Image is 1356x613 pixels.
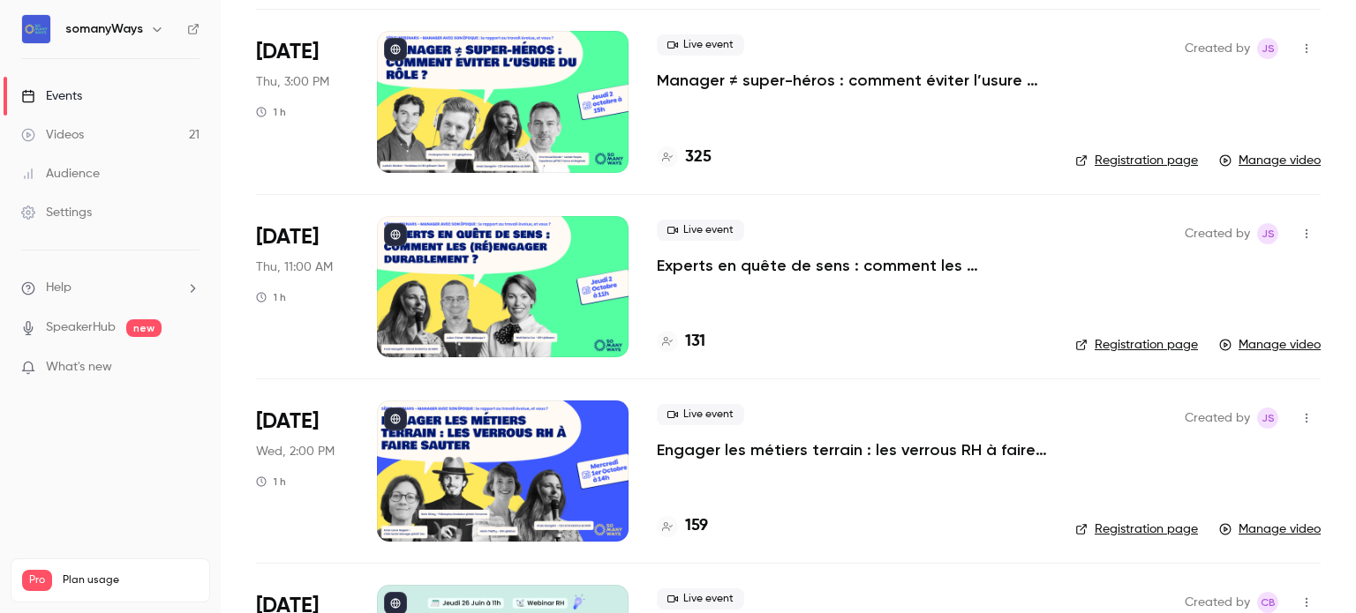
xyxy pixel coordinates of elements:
[1262,223,1275,244] span: JS
[1219,336,1321,354] a: Manage video
[256,290,286,304] div: 1 h
[256,38,319,66] span: [DATE]
[1185,407,1250,429] span: Created by
[1185,38,1250,59] span: Created by
[256,73,329,91] span: Thu, 3:00 PM
[256,407,319,436] span: [DATE]
[256,223,319,251] span: [DATE]
[1257,592,1278,613] span: Chloé Biasi
[657,255,1047,276] a: Experts en quête de sens : comment les (ré)engager durablement ?
[1185,223,1250,244] span: Created by
[256,216,349,357] div: Oct 2 Thu, 11:00 AM (Europe/Paris)
[46,358,112,377] span: What's new
[657,404,744,425] span: Live event
[63,573,199,587] span: Plan usage
[256,31,349,172] div: Oct 2 Thu, 3:00 PM (Europe/Paris)
[65,20,143,38] h6: somanyWays
[657,330,705,354] a: 131
[657,146,712,169] a: 325
[22,15,50,43] img: somanyWays
[1262,38,1275,59] span: JS
[178,360,200,376] iframe: Noticeable Trigger
[657,220,744,241] span: Live event
[256,475,286,489] div: 1 h
[21,126,84,144] div: Videos
[685,146,712,169] h4: 325
[1261,592,1276,613] span: CB
[256,400,349,542] div: Oct 1 Wed, 2:00 PM (Europe/Paris)
[126,319,162,337] span: new
[22,570,52,591] span: Pro
[1075,152,1198,169] a: Registration page
[256,443,335,460] span: Wed, 2:00 PM
[657,439,1047,460] a: Engager les métiers terrain : les verrous RH à faire sauter
[657,588,744,609] span: Live event
[685,330,705,354] h4: 131
[1185,592,1250,613] span: Created by
[1257,38,1278,59] span: Julia Sueur
[685,514,708,538] h4: 159
[1075,520,1198,538] a: Registration page
[256,258,333,276] span: Thu, 11:00 AM
[21,165,100,183] div: Audience
[21,279,200,297] li: help-dropdown-opener
[1219,520,1321,538] a: Manage video
[21,204,92,221] div: Settings
[21,87,82,105] div: Events
[46,279,72,297] span: Help
[1257,223,1278,244] span: Julia Sueur
[1219,152,1321,169] a: Manage video
[1075,336,1198,354] a: Registration page
[1257,407,1278,429] span: Julia Sueur
[256,105,286,119] div: 1 h
[657,514,708,538] a: 159
[1262,407,1275,429] span: JS
[657,34,744,56] span: Live event
[657,70,1047,91] a: Manager ≠ super-héros : comment éviter l’usure du rôle ?
[46,318,116,337] a: SpeakerHub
